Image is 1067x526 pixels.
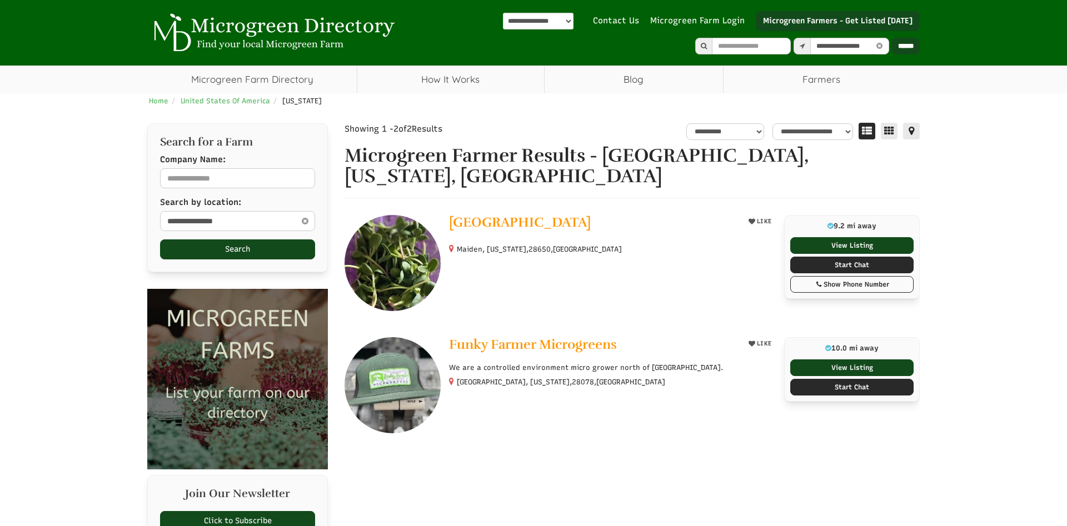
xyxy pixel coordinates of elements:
a: Funky Farmer Microgreens [449,337,737,354]
a: Microgreen Farmers - Get Listed [DATE] [756,11,920,31]
select: sortbox-1 [772,123,853,140]
span: [US_STATE] [282,97,322,105]
a: United States Of America [181,97,270,105]
label: Search by location: [160,197,241,208]
h2: Join Our Newsletter [160,488,315,505]
a: [GEOGRAPHIC_DATA] [449,215,737,232]
span: LIKE [755,218,772,225]
img: Microgreen Directory [147,13,397,52]
select: Language Translate Widget [503,13,574,29]
span: [GEOGRAPHIC_DATA] [596,377,665,387]
button: Search [160,239,315,259]
a: Blog [545,66,723,93]
span: [GEOGRAPHIC_DATA] [449,214,591,231]
img: Funky Farmer Microgreens [345,337,441,433]
div: Showing 1 - of Results [345,123,536,135]
h2: Search for a Farm [160,136,315,148]
a: View Listing [790,359,914,376]
button: LIKE [745,215,776,228]
a: Microgreen Farm Login [650,15,750,27]
span: 2 [393,124,398,134]
h1: Microgreen Farmer Results - [GEOGRAPHIC_DATA], [US_STATE], [GEOGRAPHIC_DATA] [345,146,920,187]
span: Funky Farmer Microgreens [449,336,617,353]
a: Start Chat [790,257,914,273]
span: LIKE [755,340,772,347]
small: [GEOGRAPHIC_DATA], [US_STATE], , [457,378,665,386]
img: Microgreen Farms list your microgreen farm today [147,289,328,469]
p: 10.0 mi away [790,343,914,353]
a: Home [149,97,168,105]
button: LIKE [745,337,776,350]
span: 2 [407,124,412,134]
a: View Listing [790,237,914,254]
select: overall_rating_filter-1 [686,123,764,140]
p: We are a controlled environment micro grower north of [GEOGRAPHIC_DATA]. [449,363,776,373]
span: [GEOGRAPHIC_DATA] [553,244,622,254]
span: 28078 [572,377,594,387]
small: Maiden, [US_STATE], , [457,245,622,253]
a: Start Chat [790,379,914,395]
a: Microgreen Farm Directory [147,66,357,93]
img: Heath House Farms [345,215,441,311]
span: 28650 [528,244,551,254]
a: How It Works [357,66,544,93]
label: Company Name: [160,154,226,166]
div: Powered by [503,13,574,29]
a: Contact Us [587,15,645,27]
p: 9.2 mi away [790,221,914,231]
div: Show Phone Number [796,279,908,289]
span: Farmers [724,66,920,93]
